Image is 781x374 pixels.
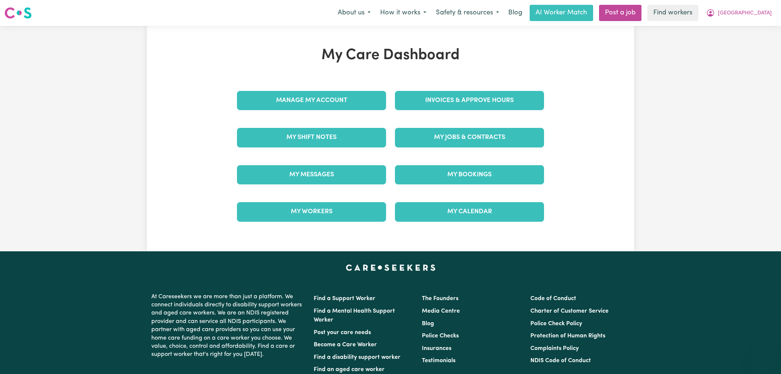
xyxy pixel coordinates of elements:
a: Find a Support Worker [314,296,375,302]
p: At Careseekers we are more than just a platform. We connect individuals directly to disability su... [151,290,305,362]
a: My Jobs & Contracts [395,128,544,147]
button: My Account [701,5,777,21]
a: Police Checks [422,333,459,339]
a: Blog [422,321,434,327]
a: Testimonials [422,358,455,364]
span: [GEOGRAPHIC_DATA] [718,9,772,17]
a: Find a disability support worker [314,354,400,360]
button: Safety & resources [431,5,504,21]
a: My Bookings [395,165,544,184]
a: Protection of Human Rights [530,333,605,339]
a: Police Check Policy [530,321,582,327]
a: Invoices & Approve Hours [395,91,544,110]
a: My Messages [237,165,386,184]
a: My Calendar [395,202,544,221]
a: Blog [504,5,527,21]
a: NDIS Code of Conduct [530,358,591,364]
a: Insurances [422,346,451,351]
a: Media Centre [422,308,460,314]
img: Careseekers logo [4,6,32,20]
a: AI Worker Match [530,5,593,21]
a: Careseekers logo [4,4,32,21]
h1: My Care Dashboard [233,47,548,64]
a: Post a job [599,5,641,21]
a: Careseekers home page [346,265,436,271]
a: My Workers [237,202,386,221]
a: Manage My Account [237,91,386,110]
a: Become a Care Worker [314,342,377,348]
a: Find a Mental Health Support Worker [314,308,395,323]
a: Code of Conduct [530,296,576,302]
button: About us [333,5,375,21]
a: Charter of Customer Service [530,308,609,314]
button: How it works [375,5,431,21]
a: Post your care needs [314,330,371,336]
a: The Founders [422,296,458,302]
a: Find workers [647,5,698,21]
a: Find an aged care worker [314,367,385,373]
a: Complaints Policy [530,346,579,351]
a: My Shift Notes [237,128,386,147]
iframe: Button to launch messaging window [751,344,775,368]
